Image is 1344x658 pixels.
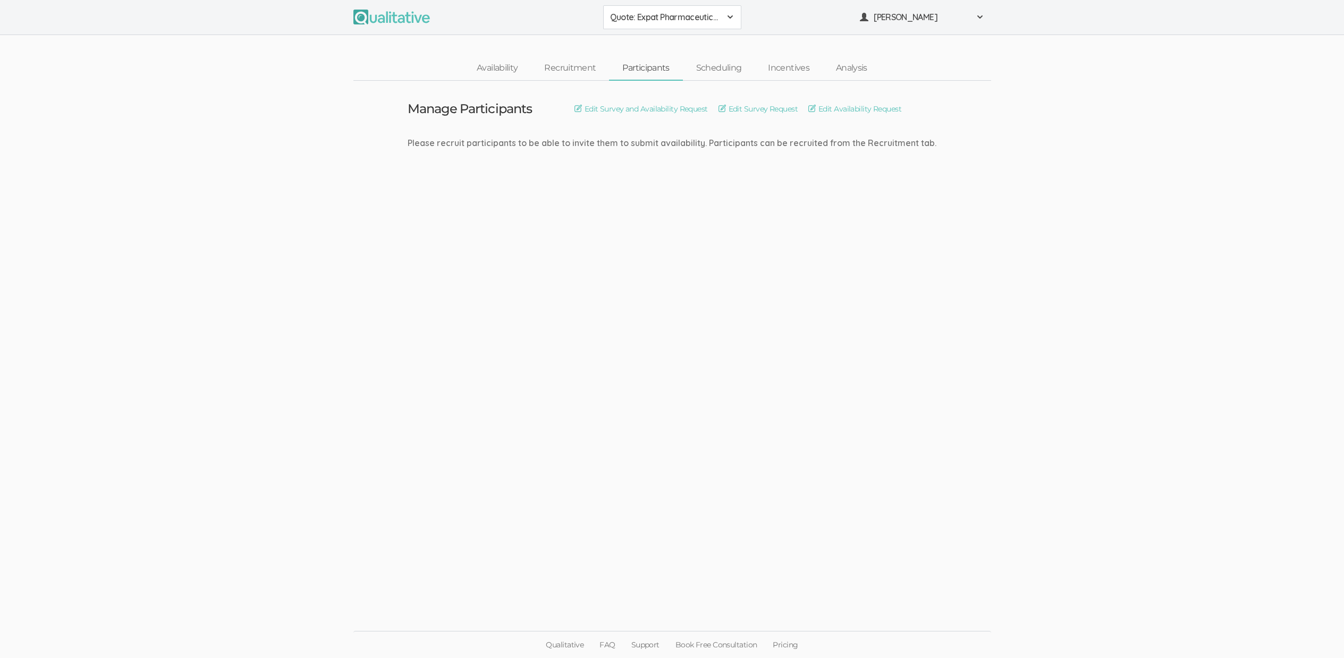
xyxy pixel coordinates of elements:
a: Qualitative [538,631,591,658]
a: Edit Survey and Availability Request [574,103,708,115]
a: Scheduling [683,57,755,80]
a: Book Free Consultation [667,631,765,658]
a: Recruitment [531,57,609,80]
a: Incentives [755,57,823,80]
a: Analysis [823,57,881,80]
a: FAQ [591,631,623,658]
span: [PERSON_NAME] [874,11,969,23]
span: Quote: Expat Pharmaceutical Managers [610,11,721,23]
iframe: Chat Widget [1291,607,1344,658]
div: Please recruit participants to be able to invite them to submit availability. Participants can be... [408,137,936,149]
h3: Manage Participants [408,102,532,116]
button: [PERSON_NAME] [853,5,991,29]
a: Pricing [765,631,806,658]
a: Availability [463,57,531,80]
a: Support [623,631,667,658]
a: Edit Availability Request [808,103,901,115]
button: Quote: Expat Pharmaceutical Managers [603,5,741,29]
a: Participants [609,57,682,80]
img: Qualitative [353,10,430,24]
a: Edit Survey Request [719,103,798,115]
